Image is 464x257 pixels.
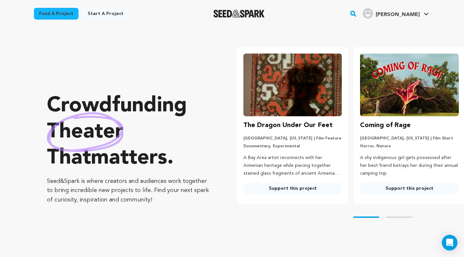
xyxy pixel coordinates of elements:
p: [GEOGRAPHIC_DATA], [US_STATE] | Film Short [360,136,459,141]
p: [GEOGRAPHIC_DATA], [US_STATE] | Film Feature [243,136,342,141]
a: Support this project [360,183,459,194]
img: Coming of Rage image [360,54,459,116]
div: Open Intercom Messenger [442,235,457,250]
div: Compton L.'s Profile [363,8,420,19]
img: The Dragon Under Our Feet image [243,54,342,116]
h3: The Dragon Under Our Feet [243,120,333,131]
a: Compton L.'s Profile [361,7,430,19]
a: Fund a project [34,8,79,20]
a: Seed&Spark Homepage [213,10,265,18]
a: Start a project [82,8,129,20]
img: Seed&Spark Logo Dark Mode [213,10,265,18]
p: A shy indigenous girl gets possessed after her best friend betrays her during their annual campin... [360,154,459,177]
p: Horror, Nature [360,144,459,149]
p: Crowdfunding that . [47,93,211,171]
h3: Coming of Rage [360,120,411,131]
span: matters [91,148,167,169]
p: Seed&Spark is where creators and audiences work together to bring incredible new projects to life... [47,177,211,205]
p: Documentary, Experimental [243,144,342,149]
img: hand sketched image [47,112,123,152]
span: Compton L.'s Profile [361,7,430,21]
span: [PERSON_NAME] [376,12,420,17]
img: user.png [363,8,373,19]
a: Support this project [243,183,342,194]
p: A Bay Area artist reconnects with her Armenian heritage while piecing together stained glass frag... [243,154,342,177]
